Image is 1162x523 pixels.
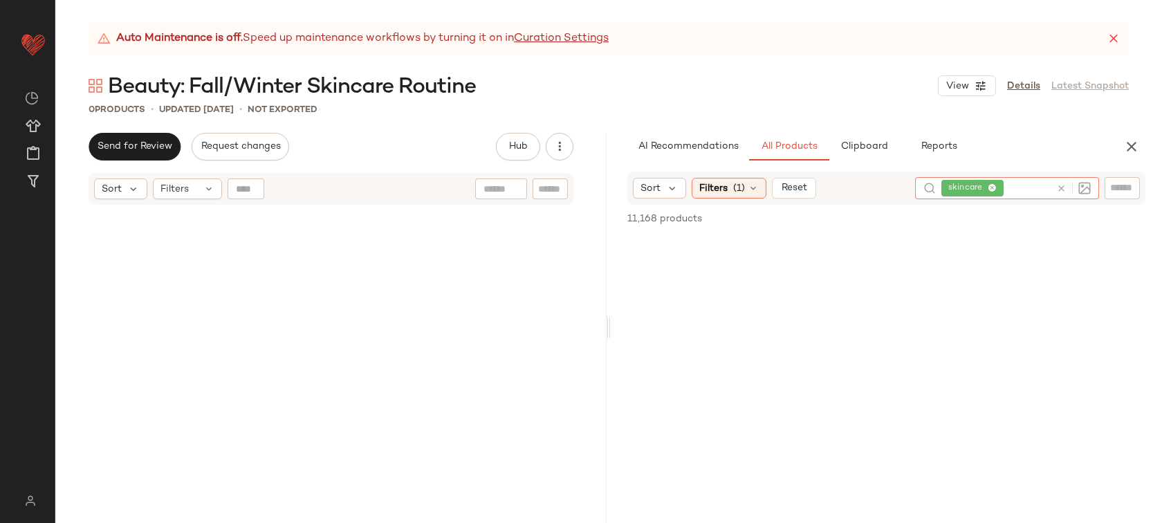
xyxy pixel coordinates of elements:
[160,182,189,196] span: Filters
[89,133,181,160] button: Send for Review
[772,178,816,199] button: Reset
[97,141,172,152] span: Send for Review
[948,182,988,194] span: skincare
[938,75,996,96] button: View
[19,30,47,58] img: heart_red.DM2ytmEG.svg
[514,30,609,47] a: Curation Settings
[116,30,243,47] strong: Auto Maintenance is off.
[920,141,957,152] span: Reports
[239,102,242,117] span: •
[102,182,122,196] span: Sort
[640,181,661,196] span: Sort
[627,212,702,226] span: 11,168 products
[97,30,609,47] div: Speed up maintenance workflows by turning it on in
[508,141,528,152] span: Hub
[840,141,887,152] span: Clipboard
[638,141,739,152] span: AI Recommendations
[946,81,969,92] span: View
[780,183,806,194] span: Reset
[192,133,288,160] button: Request changes
[761,141,818,152] span: All Products
[923,182,936,194] img: svg%3e
[108,73,476,101] span: Beauty: Fall/Winter Skincare Routine
[1007,79,1040,93] a: Details
[89,79,102,93] img: svg%3e
[17,495,44,506] img: svg%3e
[151,102,154,117] span: •
[733,181,745,196] span: (1)
[1078,182,1091,194] img: svg%3e
[89,103,145,117] div: Products
[89,105,95,115] span: 0
[496,133,540,160] button: Hub
[159,103,234,117] p: updated [DATE]
[699,181,728,196] span: Filters
[248,103,317,117] p: Not Exported
[25,91,39,105] img: svg%3e
[200,141,280,152] span: Request changes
